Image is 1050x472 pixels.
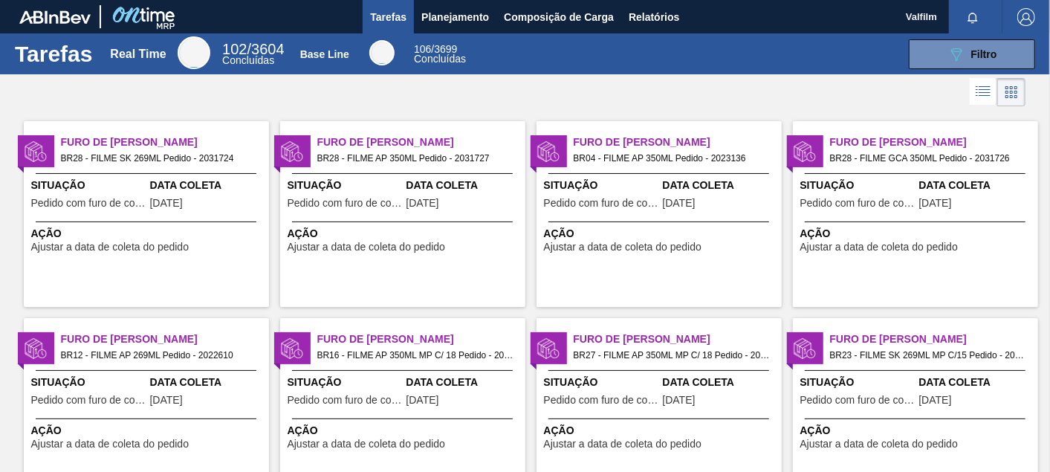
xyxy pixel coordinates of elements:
span: BR28 - FILME GCA 350ML Pedido - 2031726 [830,150,1026,167]
span: 10/10/2025 [663,198,696,209]
span: Ação [31,226,265,242]
span: Pedido com furo de coleta [544,198,659,209]
span: Ajustar a data de coleta do pedido [31,242,189,253]
span: BR04 - FILME AP 350ML Pedido - 2023136 [574,150,770,167]
span: 11/10/2025 [406,198,439,209]
span: / 3699 [414,43,457,55]
div: Base Line [369,40,395,65]
button: Notificações [949,7,996,28]
span: Data Coleta [919,178,1034,193]
span: 106 [414,43,431,55]
span: Furo de Coleta [574,135,782,150]
span: Ação [544,226,778,242]
span: Ação [288,423,522,439]
span: Data Coleta [406,375,522,390]
span: Pedido com furo de coleta [31,198,146,209]
span: Furo de Coleta [574,332,782,347]
span: Concluídas [222,54,274,66]
h1: Tarefas [15,45,93,62]
span: Ajustar a data de coleta do pedido [288,439,446,450]
img: status [281,140,303,163]
span: Pedido com furo de coleta [800,198,915,209]
span: Pedido com furo de coleta [288,198,403,209]
span: Ajustar a data de coleta do pedido [800,439,959,450]
span: 102 [222,41,247,57]
span: Concluídas [414,53,466,65]
span: Ação [544,423,778,439]
span: Situação [288,375,403,390]
img: status [281,337,303,360]
span: BR23 - FILME SK 269ML MP C/15 Pedido - 2050443 [830,347,1026,363]
span: 10/10/2025 [150,395,183,406]
img: status [537,140,560,163]
span: Furo de Coleta [317,332,525,347]
span: BR28 - FILME SK 269ML Pedido - 2031724 [61,150,257,167]
span: Situação [288,178,403,193]
span: Pedido com furo de coleta [288,395,403,406]
span: Ajustar a data de coleta do pedido [800,242,959,253]
span: Data Coleta [919,375,1034,390]
div: Real Time [110,48,166,61]
div: Real Time [178,36,210,69]
img: status [794,140,816,163]
span: Data Coleta [663,178,778,193]
span: Ação [800,423,1034,439]
span: Planejamento [421,8,489,26]
span: Situação [544,375,659,390]
span: Data Coleta [406,178,522,193]
span: BR12 - FILME AP 269ML Pedido - 2022610 [61,347,257,363]
span: Furo de Coleta [61,135,269,150]
button: Filtro [909,39,1035,69]
span: Situação [31,375,146,390]
span: Composição de Carga [504,8,614,26]
span: 11/10/2025 [919,198,952,209]
span: Data Coleta [150,178,265,193]
span: Furo de Coleta [830,332,1038,347]
span: Furo de Coleta [61,332,269,347]
span: Situação [800,178,915,193]
span: Situação [31,178,146,193]
span: BR16 - FILME AP 350ML MP C/ 18 Pedido - 2022672 [317,347,513,363]
span: Ação [31,423,265,439]
img: TNhmsLtSVTkK8tSr43FrP2fwEKptu5GPRR3wAAAABJRU5ErkJggg== [19,10,91,24]
span: 10/10/2025 [663,395,696,406]
img: status [25,337,47,360]
div: Real Time [222,43,284,65]
span: Ajustar a data de coleta do pedido [288,242,446,253]
span: Data Coleta [150,375,265,390]
img: status [537,337,560,360]
span: Ação [288,226,522,242]
div: Visão em Lista [970,78,997,106]
span: Situação [800,375,915,390]
span: BR28 - FILME AP 350ML Pedido - 2031727 [317,150,513,167]
img: status [25,140,47,163]
span: 11/10/2025 [150,198,183,209]
span: Pedido com furo de coleta [31,395,146,406]
span: Pedido com furo de coleta [800,395,915,406]
div: Base Line [300,48,349,60]
img: status [794,337,816,360]
span: Filtro [971,48,997,60]
img: Logout [1017,8,1035,26]
div: Base Line [414,45,466,64]
div: Visão em Cards [997,78,1025,106]
span: Furo de Coleta [317,135,525,150]
span: / 3604 [222,41,284,57]
span: 10/10/2025 [406,395,439,406]
span: Tarefas [370,8,406,26]
span: Ajustar a data de coleta do pedido [31,439,189,450]
span: Relatórios [629,8,679,26]
span: Ajustar a data de coleta do pedido [544,439,702,450]
span: Ação [800,226,1034,242]
span: Situação [544,178,659,193]
span: Pedido com furo de coleta [544,395,659,406]
span: Ajustar a data de coleta do pedido [544,242,702,253]
span: BR27 - FILME AP 350ML MP C/ 18 Pedido - 2027009 [574,347,770,363]
span: Furo de Coleta [830,135,1038,150]
span: 10/10/2025 [919,395,952,406]
span: Data Coleta [663,375,778,390]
